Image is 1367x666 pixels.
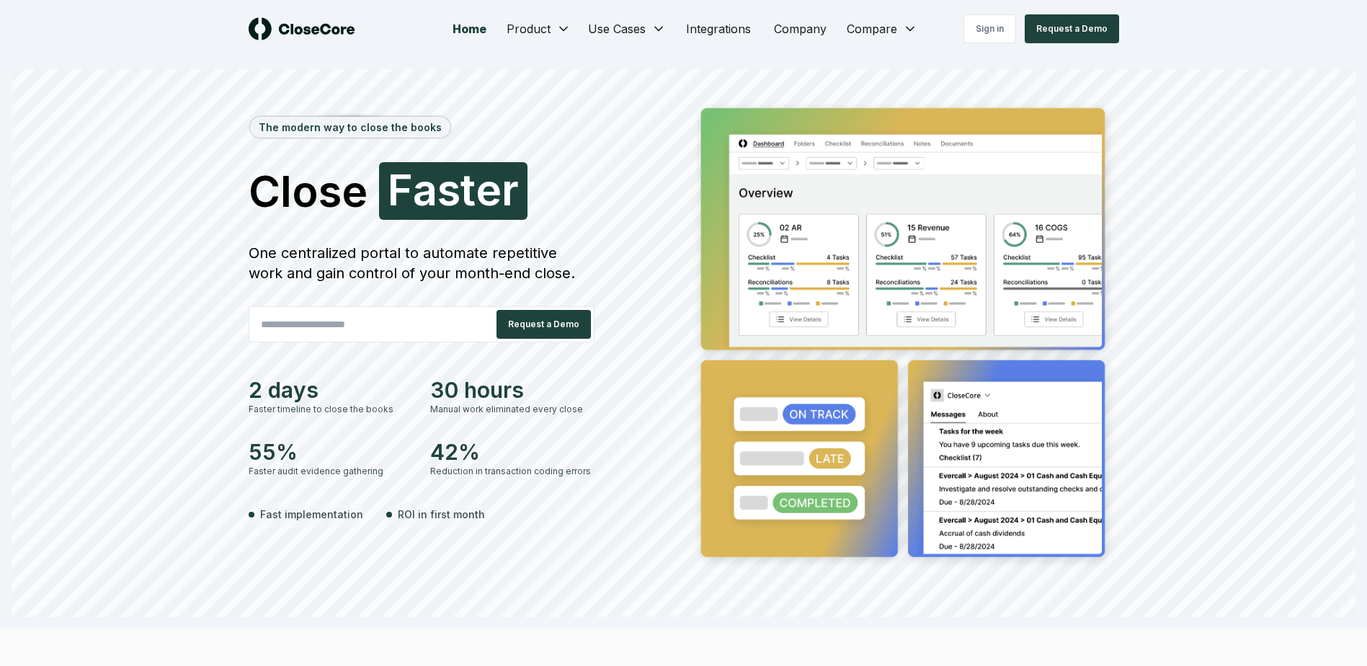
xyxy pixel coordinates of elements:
div: Faster audit evidence gathering [249,465,413,478]
div: One centralized portal to automate repetitive work and gain control of your month-end close. [249,243,595,283]
button: Request a Demo [1025,14,1119,43]
span: Fast implementation [260,507,363,522]
img: Jumbotron [690,98,1119,572]
span: Product [507,20,551,37]
button: Product [498,14,579,43]
span: Use Cases [588,20,646,37]
a: Home [441,14,498,43]
div: 30 hours [430,377,595,403]
div: 55% [249,439,413,465]
span: ROI in first month [398,507,485,522]
div: Manual work eliminated every close [430,403,595,416]
a: Company [762,14,838,43]
span: a [413,168,437,211]
a: Integrations [674,14,762,43]
a: Sign in [963,14,1016,43]
span: e [476,168,502,211]
span: t [460,168,476,211]
img: logo [249,17,355,40]
div: Faster timeline to close the books [249,403,413,416]
span: F [388,168,413,211]
span: Close [249,169,368,213]
button: Use Cases [579,14,674,43]
div: 42% [430,439,595,465]
button: Request a Demo [497,310,591,339]
span: r [502,168,519,211]
span: Compare [847,20,897,37]
div: 2 days [249,377,413,403]
span: s [437,168,460,211]
div: Reduction in transaction coding errors [430,465,595,478]
div: The modern way to close the books [250,117,450,138]
button: Compare [838,14,926,43]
